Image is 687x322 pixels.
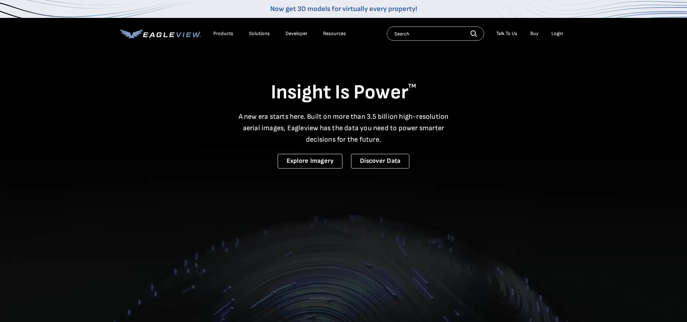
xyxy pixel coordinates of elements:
p: A new era starts here. Built on more than 3.5 billion high-resolution aerial images, Eagleview ha... [234,111,453,145]
div: Solutions [249,30,270,37]
div: Talk To Us [496,30,517,37]
a: Developer [286,30,307,37]
input: Search [387,26,484,41]
h1: Insight Is Power [120,80,567,105]
div: Login [551,30,563,37]
a: Discover Data [351,154,409,169]
a: Explore Imagery [278,154,343,169]
div: Resources [323,30,346,37]
a: Now get 3D models for virtually every property! [270,5,417,13]
sup: TM [408,83,416,89]
a: Buy [530,30,539,37]
div: Products [213,30,233,37]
